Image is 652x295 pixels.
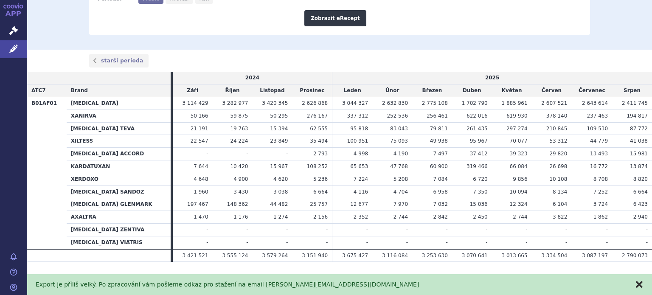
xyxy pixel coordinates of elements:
[227,201,248,207] span: 148 362
[183,100,208,106] span: 3 114 429
[541,100,567,106] span: 2 607 521
[332,72,652,84] td: 2025
[630,126,648,132] span: 87 772
[462,100,488,106] span: 1 702 790
[462,253,488,258] span: 3 070 641
[206,227,208,233] span: -
[433,176,448,182] span: 7 084
[526,227,527,233] span: -
[31,87,46,93] span: ATC7
[553,189,567,195] span: 8 134
[194,163,208,169] span: 7 644
[565,227,567,233] span: -
[473,189,487,195] span: 7 350
[304,10,366,26] button: Zobrazit eRecept
[270,138,288,144] span: 23 849
[286,239,288,245] span: -
[67,223,171,236] th: [MEDICAL_DATA] ZENTIVA
[486,227,487,233] span: -
[630,138,648,144] span: 41 038
[67,148,171,160] th: [MEDICAL_DATA] ACCORD
[393,214,408,220] span: 2 744
[230,138,248,144] span: 24 224
[307,163,328,169] span: 108 252
[67,135,171,148] th: XILTESS
[565,239,567,245] span: -
[382,253,408,258] span: 3 116 084
[310,201,328,207] span: 25 757
[191,126,208,132] span: 21 191
[473,214,487,220] span: 2 450
[191,138,208,144] span: 22 547
[310,138,328,144] span: 35 494
[354,176,368,182] span: 7 224
[67,97,171,110] th: [MEDICAL_DATA]
[630,151,648,157] span: 15 981
[326,227,328,233] span: -
[590,151,608,157] span: 13 493
[422,253,448,258] span: 3 253 630
[541,253,567,258] span: 3 334 504
[406,227,408,233] span: -
[646,239,648,245] span: -
[430,138,448,144] span: 49 938
[382,100,408,106] span: 2 632 830
[89,54,149,67] a: starší perioda
[313,189,328,195] span: 6 664
[67,173,171,185] th: XERDOXO
[67,110,171,122] th: XANIRVA
[302,100,328,106] span: 2 626 868
[549,176,567,182] span: 10 108
[270,113,288,119] span: 50 295
[612,84,652,97] td: Srpen
[470,138,488,144] span: 95 967
[393,176,408,182] span: 5 208
[36,280,627,289] div: Export je příliš velký. Po zpracování vám pošleme odkaz pro stažení na email [PERSON_NAME][EMAIL_...
[510,138,528,144] span: 70 077
[286,227,288,233] span: -
[372,84,412,97] td: Únor
[510,163,528,169] span: 66 084
[222,100,248,106] span: 3 282 977
[187,201,208,207] span: 197 467
[470,151,488,157] span: 37 412
[313,214,328,220] span: 2 156
[470,201,488,207] span: 15 036
[606,239,608,245] span: -
[354,214,368,220] span: 2 352
[67,236,171,249] th: [MEDICAL_DATA] VIATRIS
[273,214,288,220] span: 1 274
[67,211,171,224] th: AXALTRA
[206,151,208,157] span: -
[422,100,448,106] span: 2 775 108
[27,97,67,249] th: B01AF01
[292,84,332,97] td: Prosinec
[627,113,648,119] span: 194 817
[183,253,208,258] span: 3 421 521
[452,84,492,97] td: Duben
[342,253,368,258] span: 3 675 427
[191,113,208,119] span: 50 166
[246,239,248,245] span: -
[446,227,448,233] span: -
[307,113,328,119] span: 276 167
[273,176,288,182] span: 4 620
[366,227,368,233] span: -
[347,138,368,144] span: 100 951
[606,227,608,233] span: -
[582,253,608,258] span: 3 087 197
[501,100,527,106] span: 1 885 961
[622,100,648,106] span: 2 411 745
[390,163,408,169] span: 47 768
[347,113,368,119] span: 337 312
[313,151,328,157] span: 2 793
[233,214,248,220] span: 1 176
[270,126,288,132] span: 15 394
[635,280,644,289] button: zavřít
[233,176,248,182] span: 4 900
[222,253,248,258] span: 3 555 124
[587,113,608,119] span: 237 463
[393,189,408,195] span: 4 704
[194,189,208,195] span: 1 960
[310,126,328,132] span: 62 555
